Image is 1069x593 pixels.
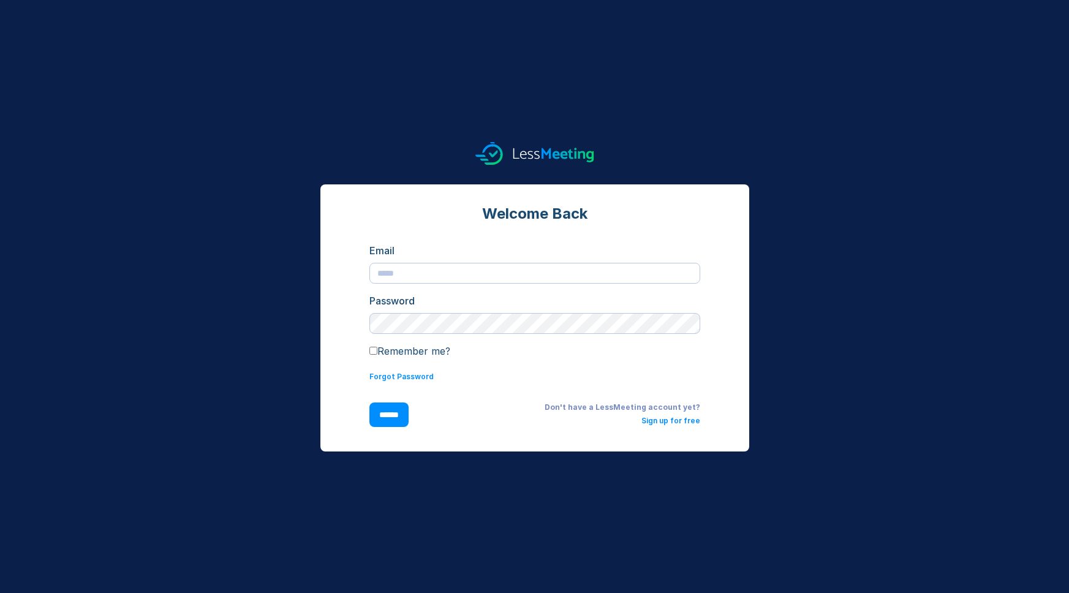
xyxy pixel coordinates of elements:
[428,402,700,412] div: Don't have a LessMeeting account yet?
[641,416,700,425] a: Sign up for free
[369,372,434,381] a: Forgot Password
[369,347,377,355] input: Remember me?
[369,243,700,258] div: Email
[369,345,450,357] label: Remember me?
[369,204,700,224] div: Welcome Back
[475,142,594,165] img: logo.svg
[369,293,700,308] div: Password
